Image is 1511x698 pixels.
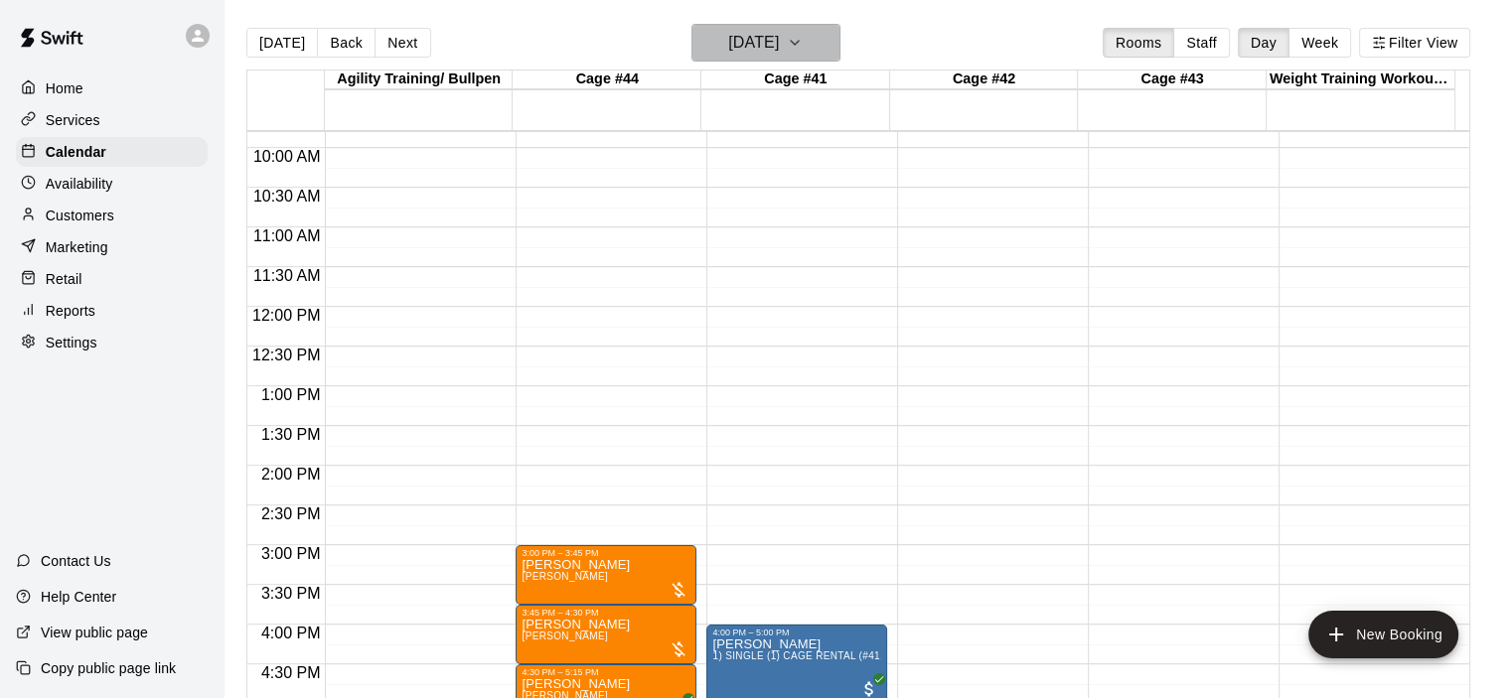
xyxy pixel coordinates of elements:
[247,307,325,324] span: 12:00 PM
[46,78,83,98] p: Home
[1288,28,1351,58] button: Week
[516,545,696,605] div: 3:00 PM – 3:45 PM: Kevin Keller
[890,70,1079,89] div: Cage #42
[256,625,326,641] span: 4:00 PM
[728,29,779,57] h6: [DATE]
[16,105,208,135] a: Services
[1308,611,1458,658] button: add
[248,267,326,284] span: 11:30 AM
[256,545,326,562] span: 3:00 PM
[256,664,326,681] span: 4:30 PM
[16,296,208,326] a: Reports
[46,301,95,321] p: Reports
[16,264,208,294] a: Retail
[256,386,326,403] span: 1:00 PM
[256,505,326,522] span: 2:30 PM
[1359,28,1470,58] button: Filter View
[248,148,326,165] span: 10:00 AM
[375,28,430,58] button: Next
[16,73,208,103] a: Home
[701,70,890,89] div: Cage #41
[325,70,514,89] div: Agility Training/ Bullpen
[1103,28,1174,58] button: Rooms
[41,551,111,571] p: Contact Us
[513,70,701,89] div: Cage #44
[46,206,114,225] p: Customers
[41,587,116,607] p: Help Center
[16,328,208,357] a: Settings
[1267,70,1455,89] div: Weight Training Workout Area
[16,201,208,230] a: Customers
[248,227,326,244] span: 11:00 AM
[46,237,108,257] p: Marketing
[522,548,690,558] div: 3:00 PM – 3:45 PM
[248,188,326,205] span: 10:30 AM
[256,426,326,443] span: 1:30 PM
[247,347,325,363] span: 12:30 PM
[16,232,208,262] a: Marketing
[256,466,326,483] span: 2:00 PM
[46,333,97,352] p: Settings
[1173,28,1230,58] button: Staff
[256,585,326,602] span: 3:30 PM
[1078,70,1267,89] div: Cage #43
[41,623,148,642] p: View public page
[691,24,840,62] button: [DATE]
[522,608,690,618] div: 3:45 PM – 4:30 PM
[16,137,208,167] a: Calendar
[712,628,881,637] div: 4:00 PM – 5:00 PM
[41,658,176,678] p: Copy public page link
[46,174,113,194] p: Availability
[522,571,608,582] span: [PERSON_NAME]
[1238,28,1289,58] button: Day
[317,28,376,58] button: Back
[522,667,690,677] div: 4:30 PM – 5:15 PM
[46,142,106,162] p: Calendar
[46,110,100,130] p: Services
[46,269,82,289] p: Retail
[522,630,608,641] span: [PERSON_NAME]
[516,605,696,664] div: 3:45 PM – 4:30 PM: Kevin Keller
[712,650,925,661] span: 1) SINGLE (1) CAGE RENTAL (#41,#42,#43)
[16,169,208,199] a: Availability
[246,28,318,58] button: [DATE]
